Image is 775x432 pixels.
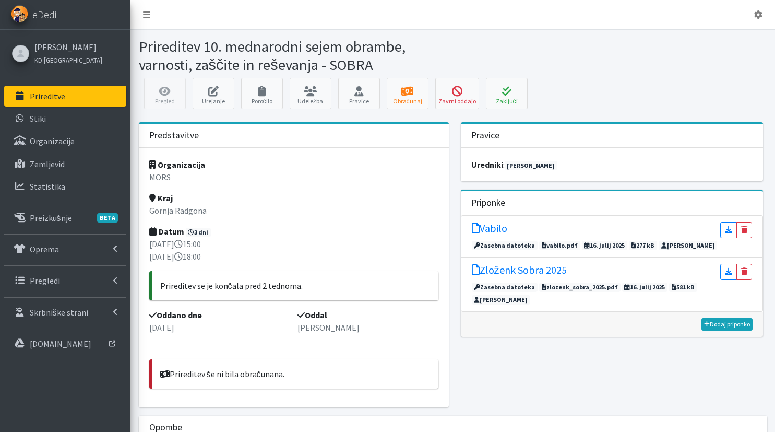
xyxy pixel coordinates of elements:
p: Prireditev se je končala pred 2 tednoma. [160,279,431,292]
span: Zasebna datoteka [472,241,538,250]
h3: Pravice [471,130,499,141]
p: Oprema [30,244,59,254]
p: Zemljevid [30,159,65,169]
span: [PERSON_NAME] [659,241,718,250]
a: [DOMAIN_NAME] [4,333,126,354]
a: Vabilo [472,222,507,238]
a: Pravice [338,78,380,109]
strong: Kraj [149,193,173,203]
strong: Oddal [297,310,327,320]
span: vabilo.pdf [539,241,580,250]
p: Preizkušnje [30,213,72,223]
a: Poročilo [241,78,283,109]
strong: uredniki [471,159,503,170]
p: Prireditve [30,91,65,101]
a: Organizacije [4,131,126,151]
p: Stiki [30,113,46,124]
a: Urejanje [193,78,234,109]
p: MORS [149,171,439,183]
a: Dodaj priponko [701,318,753,331]
a: [PERSON_NAME] [34,41,102,53]
button: Zavrni oddajo [435,78,479,109]
span: Zasebna datoteka [472,283,538,292]
p: Skrbniške strani [30,307,88,318]
button: Zaključi [486,78,528,109]
p: [DATE] 15:00 [DATE] 18:00 [149,238,439,263]
span: 16. julij 2025 [582,241,628,250]
div: : [461,148,764,181]
a: Zemljevid [4,154,126,174]
p: [DOMAIN_NAME] [30,338,91,349]
button: Obračunaj [387,78,428,109]
a: Prireditve [4,86,126,107]
a: KD [GEOGRAPHIC_DATA] [34,53,102,66]
p: Gornja Radgona [149,204,439,217]
a: [PERSON_NAME] [505,161,558,170]
span: zlozenk_sobra_2025.pdf [539,283,621,292]
h3: Predstavitve [149,130,199,141]
p: Pregledi [30,275,60,286]
p: Prireditev še ni bila obračunana. [160,368,431,380]
a: Oprema [4,239,126,260]
p: [DATE] [149,321,290,334]
a: Stiki [4,108,126,129]
a: Statistika [4,176,126,197]
p: Statistika [30,181,65,192]
a: Skrbniške strani [4,302,126,323]
h5: Zloženk Sobra 2025 [472,264,567,276]
strong: Oddano dne [149,310,202,320]
a: PreizkušnjeBETA [4,207,126,228]
span: 277 kB [629,241,657,250]
h3: Priponke [471,197,505,208]
img: eDedi [11,5,28,22]
strong: Organizacija [149,159,205,170]
span: [PERSON_NAME] [472,295,531,305]
p: [PERSON_NAME] [297,321,438,334]
h1: Prireditev 10. mednarodni sejem obrambe, varnosti, zaščite in reševanja - SOBRA [139,38,449,74]
a: Zloženk Sobra 2025 [472,264,567,280]
span: 16. julij 2025 [622,283,668,292]
span: BETA [97,213,118,223]
p: Organizacije [30,136,75,146]
h5: Vabilo [472,222,507,235]
strong: Datum [149,226,184,237]
span: 3 dni [186,228,211,237]
span: eDedi [32,7,56,22]
small: KD [GEOGRAPHIC_DATA] [34,56,102,64]
span: 581 kB [669,283,697,292]
a: Pregledi [4,270,126,291]
a: Udeležba [290,78,331,109]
